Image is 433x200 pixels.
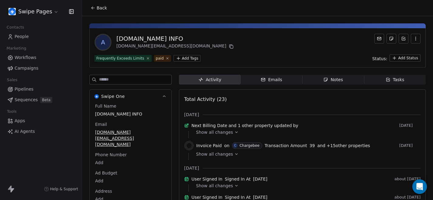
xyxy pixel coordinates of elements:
[97,5,107,11] span: Back
[196,143,222,149] span: Invoice Paid
[184,112,199,118] span: [DATE]
[87,2,111,13] button: Back
[15,128,35,135] span: AI Agents
[5,63,77,73] a: Campaigns
[239,143,259,148] div: Chargebee
[96,35,110,50] span: a
[94,121,108,127] span: Email
[94,103,118,109] span: Full Name
[4,44,29,53] span: Marketing
[15,65,38,71] span: Campaigns
[94,152,128,158] span: Phone Number
[394,177,421,181] span: about [DATE]
[323,77,343,83] div: Notes
[95,178,166,184] span: Add
[94,170,119,176] span: Ad Budget
[5,84,77,94] a: Pipelines
[386,77,404,83] div: Tasks
[265,143,307,149] span: Transaction Amount
[4,107,19,116] span: Tools
[18,8,52,16] span: Swipe Pages
[399,143,421,148] span: [DATE]
[15,118,25,124] span: Apps
[293,122,298,129] span: by
[95,111,166,117] span: [DOMAIN_NAME] INFO
[5,126,77,136] a: AI Agents
[7,6,60,17] button: Swipe Pages
[95,94,99,98] img: Swipe One
[225,176,251,182] span: Signed In At
[156,56,164,61] div: paid
[15,97,38,103] span: Sequences
[191,122,227,129] span: Next Billing Date
[95,160,166,166] span: Add
[196,129,416,135] a: Show all changes
[90,90,171,103] button: Swipe OneSwipe One
[95,129,166,147] span: [DOMAIN_NAME][EMAIL_ADDRESS][DOMAIN_NAME]
[187,143,191,148] img: chargebee.svg
[15,54,36,61] span: Workflows
[116,43,235,50] div: [DOMAIN_NAME][EMAIL_ADDRESS][DOMAIN_NAME]
[317,143,370,149] span: and + 15 other properties
[5,95,77,105] a: SequencesBeta
[4,23,27,32] span: Contacts
[372,56,387,62] span: Status:
[5,116,77,126] a: Apps
[261,77,282,83] div: Emails
[94,188,113,194] span: Address
[4,75,20,84] span: Sales
[224,143,229,149] span: on
[399,123,421,128] span: [DATE]
[196,129,233,135] span: Show all changes
[101,93,125,99] span: Swipe One
[50,187,78,191] span: Help & Support
[184,96,227,102] span: Total Activity (23)
[96,56,144,61] div: Frequently Exceeds Limits
[184,165,199,171] span: [DATE]
[229,122,292,129] span: and 1 other property updated
[390,54,421,62] button: Add Status
[253,176,267,182] span: [DATE]
[234,143,236,148] div: C
[116,34,235,43] div: [DOMAIN_NAME] INFO
[9,8,16,15] img: user_01J93QE9VH11XXZQZDP4TWZEES.jpg
[15,33,29,40] span: People
[15,86,33,92] span: Pipelines
[196,151,233,157] span: Show all changes
[309,143,315,149] span: 39
[174,55,201,62] button: Add Tags
[5,32,77,42] a: People
[44,187,78,191] a: Help & Support
[5,53,77,63] a: Workflows
[196,183,416,189] a: Show all changes
[196,151,416,157] a: Show all changes
[412,179,427,194] div: Open Intercom Messenger
[196,183,233,189] span: Show all changes
[40,97,52,103] span: Beta
[394,195,421,200] span: about [DATE]
[191,176,222,182] span: User Signed In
